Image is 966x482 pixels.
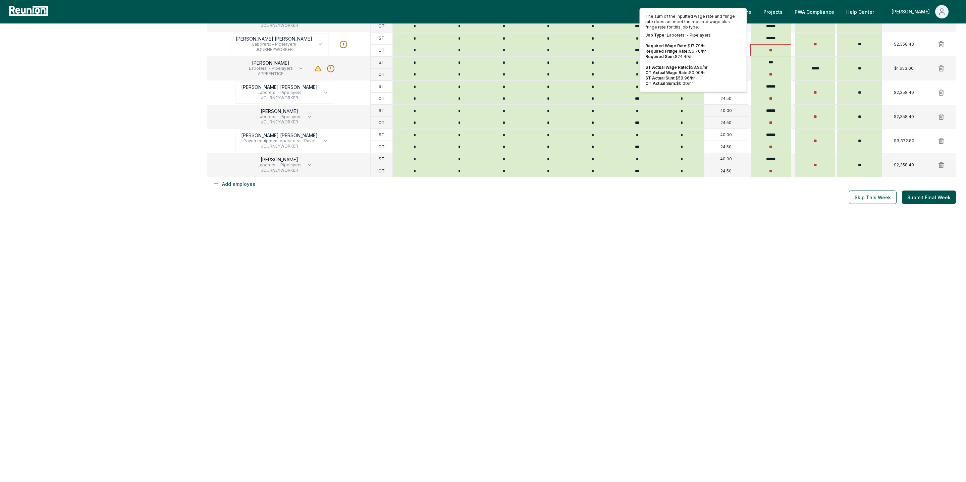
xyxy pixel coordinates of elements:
p: 40.00 [720,108,732,113]
a: Help Center [841,5,879,18]
p: 40.00 [720,156,732,162]
p: OT [378,48,385,53]
p: ST [379,60,384,65]
span: JOURNEYWORKER [241,23,318,28]
p: $2,358.40 [894,90,914,95]
span: JOURNEYWORKER [258,168,302,173]
p: $2,358.40 [894,162,914,168]
span: Laborers: - Pipelayers [258,162,302,168]
p: $2,358.40 [894,114,914,119]
p: $1,653.00 [894,66,914,71]
p: [PERSON_NAME] [258,157,302,162]
nav: Main [733,5,959,18]
p: OT [378,96,385,101]
div: [PERSON_NAME] [892,5,932,18]
span: Power equipment operators: - Paver [241,138,318,144]
p: OT [378,168,385,174]
p: 40.00 [720,132,732,138]
p: ST [379,156,384,162]
button: [PERSON_NAME] [886,5,954,18]
p: 24.50 [720,120,732,125]
span: APPRENTICE [249,71,293,76]
p: OT [378,23,385,29]
span: Laborers: - Pipelayers [241,90,318,95]
a: Home [733,5,757,18]
span: JOURNEYWORKER [236,47,312,52]
p: $3,372.80 [894,138,914,144]
button: Add employee [207,177,261,191]
span: Laborers: - Pipelayers [236,42,312,47]
p: 24.50 [720,96,732,101]
a: PWA Compliance [789,5,840,18]
span: JOURNEYWORKER [241,95,318,101]
button: Submit Final Week [902,191,956,204]
p: OT [378,72,385,77]
span: JOURNEYWORKER [258,119,302,125]
p: OT [378,144,385,150]
p: [PERSON_NAME] [PERSON_NAME] [236,36,312,42]
span: JOURNEYWORKER [241,144,318,149]
button: Skip This Week [849,191,897,204]
span: Laborers: - Pipelayers [258,114,302,119]
p: ST [379,132,384,138]
p: ST [379,36,384,41]
p: OT [378,120,385,125]
p: [PERSON_NAME] [258,109,302,114]
p: [PERSON_NAME] [PERSON_NAME] [241,85,318,90]
p: ST [379,84,384,89]
p: $2,358.40 [894,42,914,47]
p: [PERSON_NAME] [249,60,293,66]
p: 24.50 [720,144,732,150]
a: Projects [758,5,788,18]
p: [PERSON_NAME] [PERSON_NAME] [241,133,318,138]
p: ST [379,108,384,113]
span: Laborers: - Pipelayers [249,66,293,71]
p: 24.50 [720,168,732,174]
